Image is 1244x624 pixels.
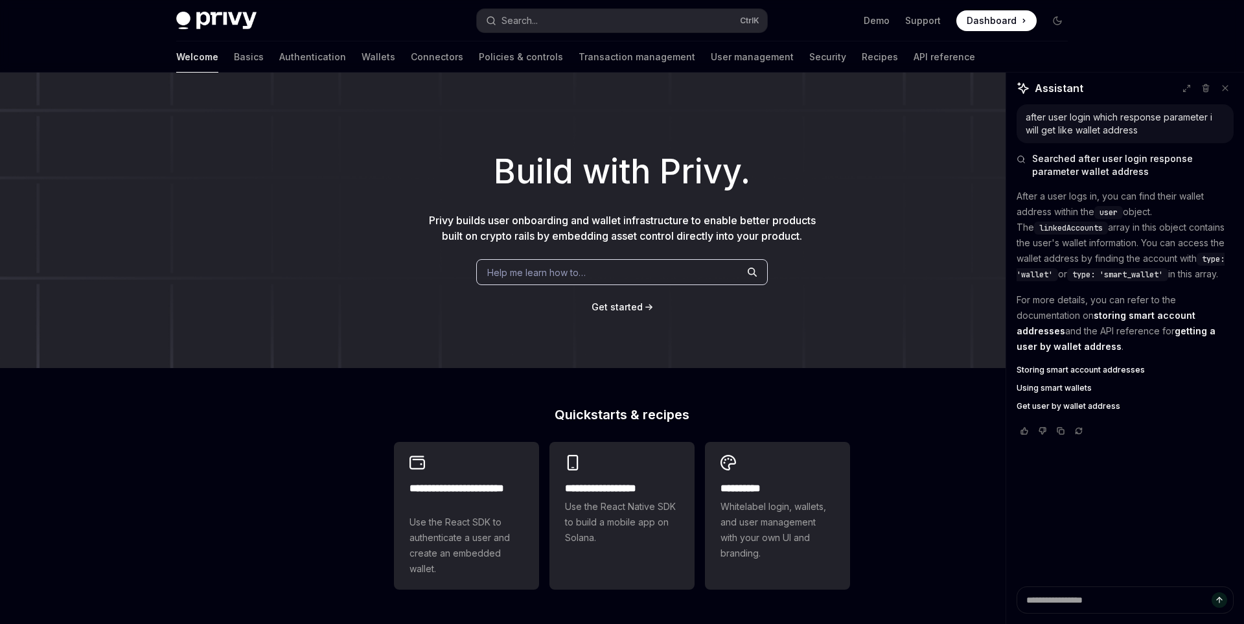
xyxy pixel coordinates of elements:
span: Assistant [1035,80,1083,96]
h1: Build with Privy. [21,146,1223,197]
button: Searched after user login response parameter wallet address [1017,152,1234,178]
a: Wallets [362,41,395,73]
p: For more details, you can refer to the documentation on and the API reference for . [1017,292,1234,354]
a: Dashboard [956,10,1037,31]
a: Policies & controls [479,41,563,73]
button: Copy chat response [1053,424,1068,437]
h2: Quickstarts & recipes [394,408,850,421]
a: Authentication [279,41,346,73]
span: Get user by wallet address [1017,401,1120,411]
a: Welcome [176,41,218,73]
span: Storing smart account addresses [1017,365,1145,375]
span: Privy builds user onboarding and wallet infrastructure to enable better products built on crypto ... [429,214,816,242]
span: Help me learn how to… [487,266,586,279]
button: Vote that response was not good [1035,424,1050,437]
a: Storing smart account addresses [1017,365,1234,375]
a: **** **** **** ***Use the React Native SDK to build a mobile app on Solana. [549,442,695,590]
a: Support [905,14,941,27]
a: Recipes [862,41,898,73]
a: Basics [234,41,264,73]
span: Dashboard [967,14,1017,27]
p: After a user logs in, you can find their wallet address within the object. The array in this obje... [1017,189,1234,282]
span: Searched after user login response parameter wallet address [1032,152,1234,178]
a: Security [809,41,846,73]
a: Get started [592,301,643,314]
div: Search... [501,13,538,29]
a: storing smart account addresses [1017,310,1195,337]
button: Open search [477,9,767,32]
a: API reference [914,41,975,73]
button: Toggle dark mode [1047,10,1068,31]
img: dark logo [176,12,257,30]
span: Use the React Native SDK to build a mobile app on Solana. [565,499,679,546]
span: Get started [592,301,643,312]
button: Reload last chat [1071,424,1087,437]
a: **** *****Whitelabel login, wallets, and user management with your own UI and branding. [705,442,850,590]
a: getting a user by wallet address [1017,325,1215,352]
a: Demo [864,14,890,27]
span: Use the React SDK to authenticate a user and create an embedded wallet. [409,514,524,577]
a: Transaction management [579,41,695,73]
span: Whitelabel login, wallets, and user management with your own UI and branding. [720,499,835,561]
button: Send message [1212,592,1227,608]
button: Vote that response was good [1017,424,1032,437]
a: Using smart wallets [1017,383,1234,393]
div: after user login which response parameter i will get like wallet address [1026,111,1225,137]
a: Get user by wallet address [1017,401,1234,411]
a: Connectors [411,41,463,73]
span: Ctrl K [740,16,759,26]
textarea: Ask a question... [1017,586,1234,614]
span: Using smart wallets [1017,383,1092,393]
span: type: 'smart_wallet' [1072,270,1163,280]
span: linkedAccounts [1039,223,1103,233]
span: user [1100,207,1118,218]
a: User management [711,41,794,73]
